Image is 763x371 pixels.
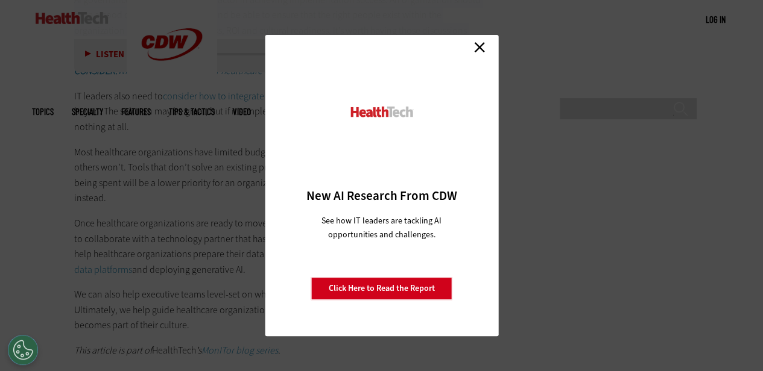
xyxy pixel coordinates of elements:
p: See how IT leaders are tackling AI opportunities and challenges. [307,214,456,242]
a: Close [470,38,489,56]
a: Click Here to Read the Report [311,277,452,300]
img: HealthTech_0.png [349,105,414,118]
h3: New AI Research From CDW [286,187,477,204]
div: Cookies Settings [8,335,38,365]
button: Open Preferences [8,335,38,365]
